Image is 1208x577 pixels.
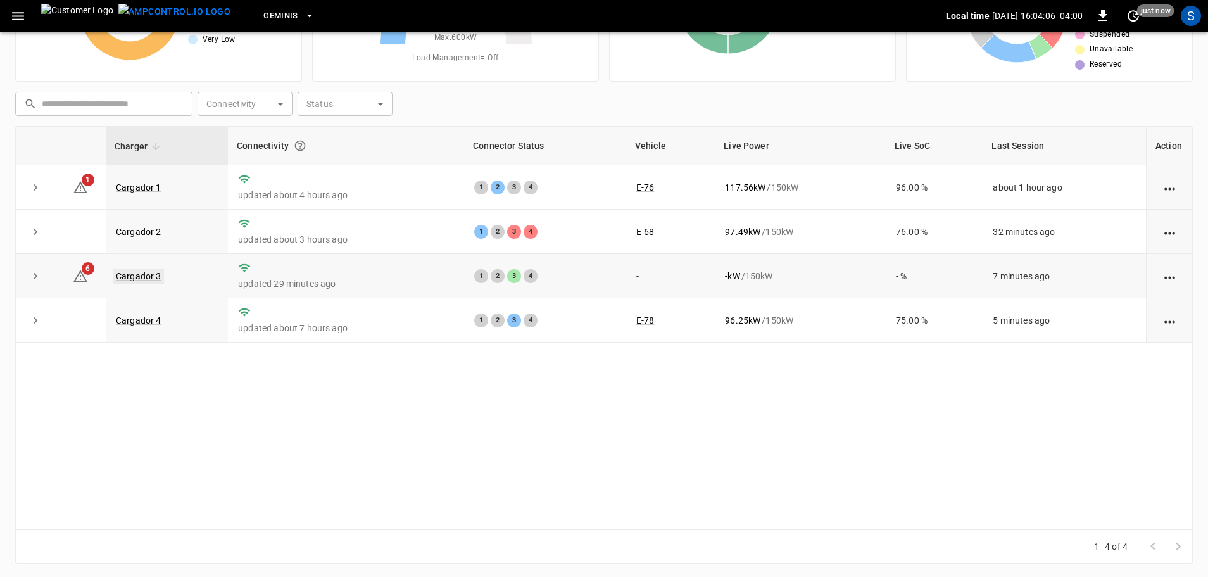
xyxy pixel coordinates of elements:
[289,134,311,157] button: Connection between the charger and our software.
[491,181,505,194] div: 2
[1090,58,1122,71] span: Reserved
[507,181,521,194] div: 3
[725,225,876,238] div: / 150 kW
[626,127,715,165] th: Vehicle
[474,225,488,239] div: 1
[73,181,88,191] a: 1
[507,269,521,283] div: 3
[238,189,454,201] p: updated about 4 hours ago
[412,52,498,65] span: Load Management = Off
[524,181,538,194] div: 4
[886,127,983,165] th: Live SoC
[983,210,1146,254] td: 32 minutes ago
[725,314,760,327] p: 96.25 kW
[115,139,164,154] span: Charger
[26,222,45,241] button: expand row
[1162,270,1178,282] div: action cell options
[116,315,161,326] a: Cargador 4
[725,314,876,327] div: / 150 kW
[1162,225,1178,238] div: action cell options
[983,254,1146,298] td: 7 minutes ago
[238,233,454,246] p: updated about 3 hours ago
[82,174,94,186] span: 1
[1162,181,1178,194] div: action cell options
[116,182,161,193] a: Cargador 1
[491,225,505,239] div: 2
[725,270,876,282] div: / 150 kW
[26,267,45,286] button: expand row
[116,227,161,237] a: Cargador 2
[1094,540,1128,553] p: 1–4 of 4
[26,311,45,330] button: expand row
[203,34,236,46] span: Very Low
[73,270,88,281] a: 6
[1146,127,1192,165] th: Action
[886,165,983,210] td: 96.00 %
[1162,314,1178,327] div: action cell options
[524,269,538,283] div: 4
[983,127,1146,165] th: Last Session
[626,254,715,298] td: -
[983,165,1146,210] td: about 1 hour ago
[118,4,230,20] img: ampcontrol.io logo
[26,178,45,197] button: expand row
[434,32,477,44] span: Max. 600 kW
[474,181,488,194] div: 1
[491,314,505,327] div: 2
[491,269,505,283] div: 2
[725,181,765,194] p: 117.56 kW
[1137,4,1174,17] span: just now
[263,9,298,23] span: Geminis
[474,314,488,327] div: 1
[82,262,94,275] span: 6
[636,227,655,237] a: E-68
[237,134,455,157] div: Connectivity
[886,298,983,343] td: 75.00 %
[474,269,488,283] div: 1
[1090,29,1130,41] span: Suspended
[258,4,320,29] button: Geminis
[238,322,454,334] p: updated about 7 hours ago
[992,10,1083,22] p: [DATE] 16:04:06 -04:00
[725,270,739,282] p: - kW
[238,277,454,290] p: updated 29 minutes ago
[983,298,1146,343] td: 5 minutes ago
[524,225,538,239] div: 4
[464,127,626,165] th: Connector Status
[41,4,113,28] img: Customer Logo
[524,314,538,327] div: 4
[886,210,983,254] td: 76.00 %
[1181,6,1201,26] div: profile-icon
[886,254,983,298] td: - %
[507,314,521,327] div: 3
[725,181,876,194] div: / 150 kW
[507,225,521,239] div: 3
[113,269,164,284] a: Cargador 3
[636,315,655,326] a: E-78
[1090,43,1133,56] span: Unavailable
[715,127,886,165] th: Live Power
[636,182,655,193] a: E-76
[1123,6,1143,26] button: set refresh interval
[725,225,760,238] p: 97.49 kW
[946,10,990,22] p: Local time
